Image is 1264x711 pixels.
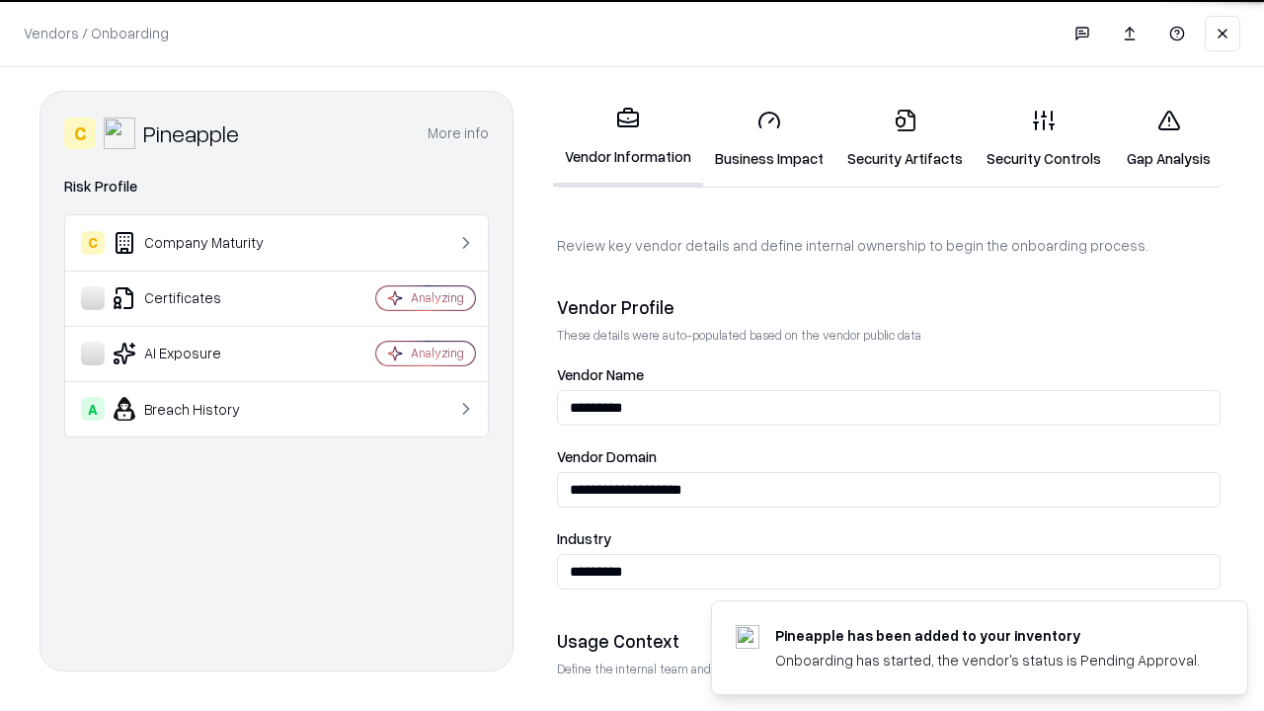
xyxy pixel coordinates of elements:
img: Pineapple [104,118,135,149]
p: Vendors / Onboarding [24,23,169,43]
div: Onboarding has started, the vendor's status is Pending Approval. [775,650,1200,671]
a: Security Artifacts [835,93,975,185]
div: A [81,397,105,421]
a: Vendor Information [553,91,703,187]
a: Security Controls [975,93,1113,185]
p: Review key vendor details and define internal ownership to begin the onboarding process. [557,235,1221,256]
div: C [64,118,96,149]
label: Vendor Domain [557,449,1221,464]
p: These details were auto-populated based on the vendor public data [557,327,1221,344]
div: Pineapple has been added to your inventory [775,625,1200,646]
div: Pineapple [143,118,239,149]
div: Vendor Profile [557,295,1221,319]
label: Industry [557,531,1221,546]
div: Analyzing [411,345,464,361]
div: Risk Profile [64,175,489,198]
img: pineappleenergy.com [736,625,759,649]
div: AI Exposure [81,342,317,365]
p: Define the internal team and reason for using this vendor. This helps assess business relevance a... [557,661,1221,677]
a: Gap Analysis [1113,93,1224,185]
div: C [81,231,105,255]
div: Breach History [81,397,317,421]
button: More info [428,116,489,151]
a: Business Impact [703,93,835,185]
div: Analyzing [411,289,464,306]
div: Certificates [81,286,317,310]
div: Usage Context [557,629,1221,653]
div: Company Maturity [81,231,317,255]
label: Vendor Name [557,367,1221,382]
